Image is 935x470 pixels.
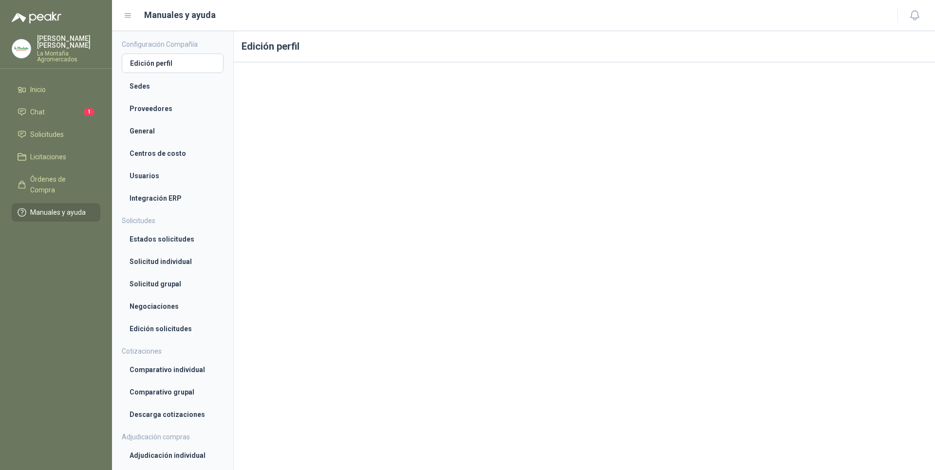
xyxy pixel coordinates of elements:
[12,80,100,99] a: Inicio
[242,70,927,454] iframe: 1L3jHklxZEWTkRrttDwusqYABJbymKTAE
[122,446,224,465] a: Adjudicación individual
[122,189,224,207] a: Integración ERP
[122,320,224,338] a: Edición solicitudes
[130,450,216,461] li: Adjudicación individual
[122,383,224,401] a: Comparativo grupal
[130,387,216,397] li: Comparativo grupal
[37,51,100,62] p: La Montaña Agromercados
[144,8,216,22] h1: Manuales y ayuda
[130,170,216,181] li: Usuarios
[122,144,224,163] a: Centros de costo
[130,256,216,267] li: Solicitud individual
[130,148,216,159] li: Centros de costo
[30,207,86,218] span: Manuales y ayuda
[12,203,100,222] a: Manuales y ayuda
[130,234,216,244] li: Estados solicitudes
[234,31,935,62] h1: Edición perfil
[122,167,224,185] a: Usuarios
[122,275,224,293] a: Solicitud grupal
[30,174,91,195] span: Órdenes de Compra
[84,108,94,116] span: 1
[12,170,100,199] a: Órdenes de Compra
[122,215,224,226] h4: Solicitudes
[130,279,216,289] li: Solicitud grupal
[122,346,224,357] h4: Cotizaciones
[130,301,216,312] li: Negociaciones
[122,122,224,140] a: General
[130,409,216,420] li: Descarga cotizaciones
[37,35,100,49] p: [PERSON_NAME] [PERSON_NAME]
[122,405,224,424] a: Descarga cotizaciones
[122,39,224,50] h4: Configuración Compañía
[30,84,46,95] span: Inicio
[12,148,100,166] a: Licitaciones
[122,77,224,95] a: Sedes
[130,103,216,114] li: Proveedores
[130,323,216,334] li: Edición solicitudes
[12,12,61,23] img: Logo peakr
[130,364,216,375] li: Comparativo individual
[122,54,224,73] a: Edición perfil
[122,99,224,118] a: Proveedores
[130,126,216,136] li: General
[122,360,224,379] a: Comparativo individual
[12,103,100,121] a: Chat1
[30,107,45,117] span: Chat
[30,129,64,140] span: Solicitudes
[130,81,216,92] li: Sedes
[122,297,224,316] a: Negociaciones
[12,125,100,144] a: Solicitudes
[12,39,31,58] img: Company Logo
[30,151,66,162] span: Licitaciones
[130,58,215,69] li: Edición perfil
[122,230,224,248] a: Estados solicitudes
[130,193,216,204] li: Integración ERP
[122,432,224,442] h4: Adjudicación compras
[122,252,224,271] a: Solicitud individual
